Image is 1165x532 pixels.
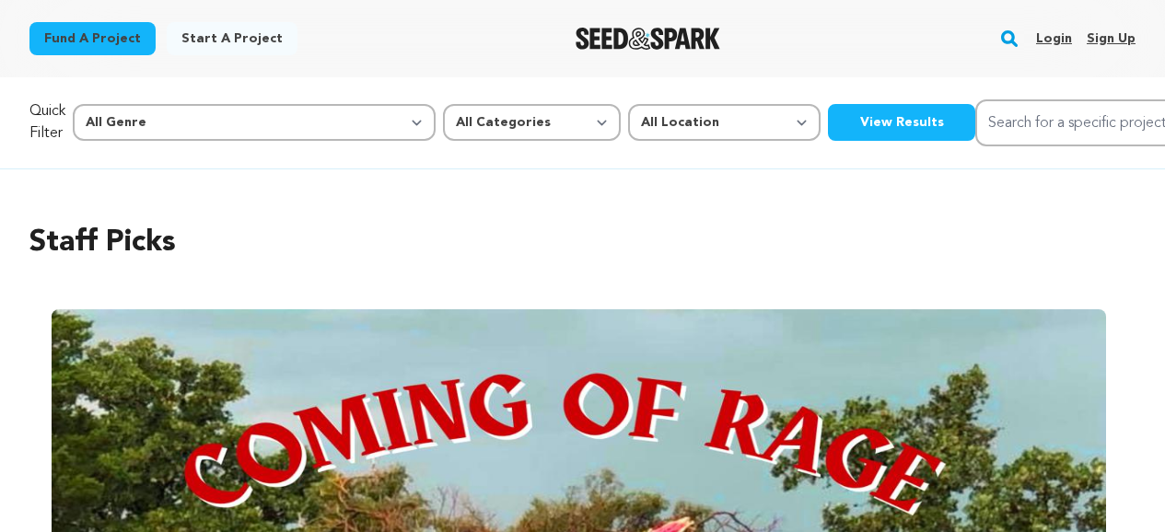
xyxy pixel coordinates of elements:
a: Login [1036,24,1072,53]
a: Fund a project [29,22,156,55]
a: Sign up [1087,24,1136,53]
a: Seed&Spark Homepage [576,28,720,50]
img: Seed&Spark Logo Dark Mode [576,28,720,50]
p: Quick Filter [29,100,65,145]
a: Start a project [167,22,297,55]
h2: Staff Picks [29,221,1136,265]
button: View Results [828,104,975,141]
